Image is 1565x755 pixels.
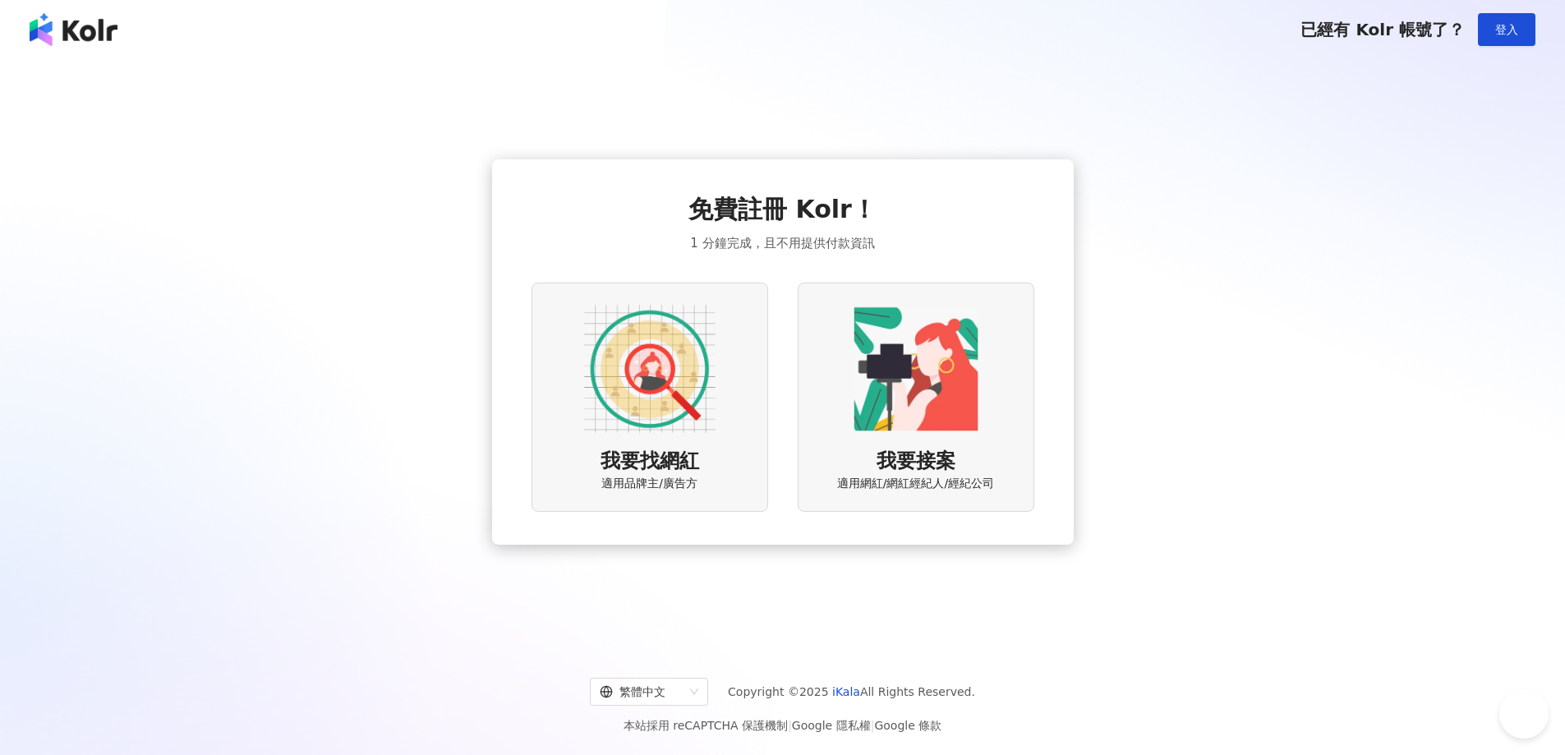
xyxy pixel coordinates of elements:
a: Google 隱私權 [792,719,871,732]
a: Google 條款 [874,719,941,732]
span: 已經有 Kolr 帳號了？ [1300,20,1465,39]
span: 適用網紅/網紅經紀人/經紀公司 [837,476,994,492]
img: logo [30,13,117,46]
span: | [788,719,792,732]
img: AD identity option [584,303,716,435]
span: 本站採用 reCAPTCHA 保護機制 [624,716,941,735]
span: 1 分鐘完成，且不用提供付款資訊 [690,233,874,253]
span: 適用品牌主/廣告方 [601,476,697,492]
span: 登入 [1495,23,1518,36]
iframe: Help Scout Beacon - Open [1499,689,1549,739]
img: KOL identity option [850,303,982,435]
button: 登入 [1478,13,1535,46]
span: 我要接案 [877,448,955,476]
span: Copyright © 2025 All Rights Reserved. [728,682,975,702]
span: | [871,719,875,732]
div: 繁體中文 [600,679,684,705]
a: iKala [832,685,860,698]
span: 我要找網紅 [601,448,699,476]
span: 免費註冊 Kolr！ [688,192,877,227]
